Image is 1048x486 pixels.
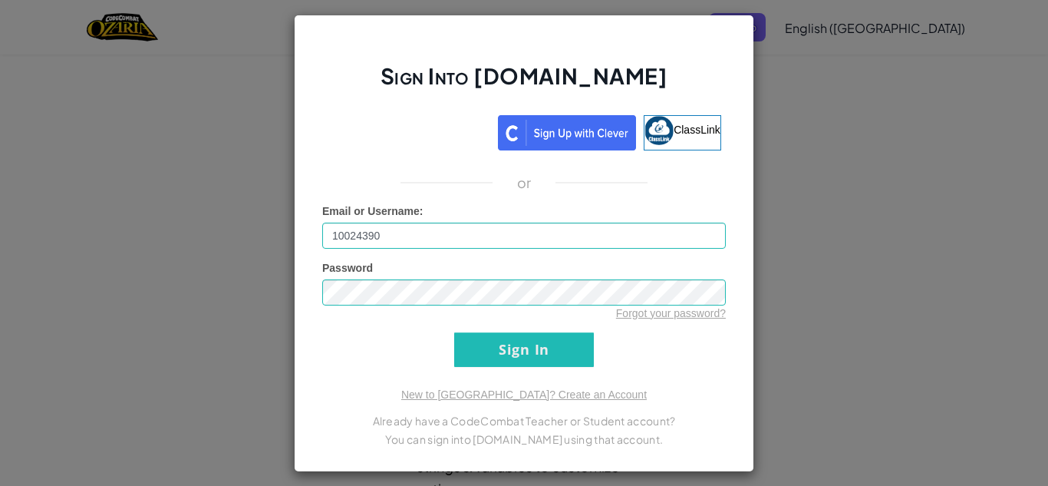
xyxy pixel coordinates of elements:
[319,114,498,147] iframe: Sign in with Google Button
[616,307,726,319] a: Forgot your password?
[322,430,726,448] p: You can sign into [DOMAIN_NAME] using that account.
[401,388,647,401] a: New to [GEOGRAPHIC_DATA]? Create an Account
[644,116,674,145] img: classlink-logo-small.png
[322,262,373,274] span: Password
[322,203,423,219] label: :
[498,115,636,150] img: clever_sso_button@2x.png
[322,61,726,106] h2: Sign Into [DOMAIN_NAME]
[674,123,720,135] span: ClassLink
[517,174,532,192] p: or
[322,205,420,217] span: Email or Username
[322,412,726,430] p: Already have a CodeCombat Teacher or Student account?
[454,332,594,367] input: Sign In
